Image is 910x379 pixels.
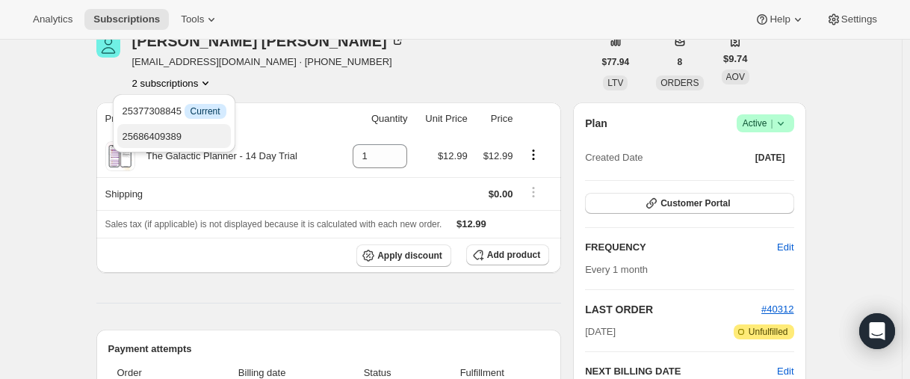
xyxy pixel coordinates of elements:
[585,240,777,255] h2: FREQUENCY
[521,147,545,163] button: Product actions
[585,150,643,165] span: Created Date
[669,52,692,73] button: 8
[585,193,793,214] button: Customer Portal
[768,235,802,259] button: Edit
[483,150,513,161] span: $12.99
[755,152,785,164] span: [DATE]
[746,9,814,30] button: Help
[132,55,405,70] span: [EMAIL_ADDRESS][DOMAIN_NAME] · [PHONE_NUMBER]
[749,326,788,338] span: Unfulfilled
[108,342,550,357] h2: Payment attempts
[841,13,877,25] span: Settings
[122,131,182,142] span: 25686409389
[770,117,773,129] span: |
[338,102,412,135] th: Quantity
[33,13,72,25] span: Analytics
[770,13,790,25] span: Help
[585,264,648,275] span: Every 1 month
[132,34,405,49] div: [PERSON_NAME] [PERSON_NAME]
[660,78,699,88] span: ORDERS
[117,99,230,123] button: 25377308845 InfoCurrent
[456,218,486,229] span: $12.99
[181,13,204,25] span: Tools
[607,78,623,88] span: LTV
[122,105,226,117] span: 25377308845
[105,219,442,229] span: Sales tax (if applicable) is not displayed because it is calculated with each new order.
[585,364,777,379] h2: NEXT BILLING DATE
[117,124,230,148] button: 25686409389
[96,102,338,135] th: Product
[593,52,639,73] button: $77.94
[585,302,761,317] h2: LAST ORDER
[521,184,545,200] button: Shipping actions
[723,52,748,67] span: $9.74
[472,102,518,135] th: Price
[859,313,895,349] div: Open Intercom Messenger
[602,56,630,68] span: $77.94
[726,72,745,82] span: AOV
[96,177,338,210] th: Shipping
[93,13,160,25] span: Subscriptions
[817,9,886,30] button: Settings
[466,244,549,265] button: Add product
[132,76,214,90] button: Product actions
[761,302,793,317] button: #40312
[377,250,442,262] span: Apply discount
[746,147,794,168] button: [DATE]
[356,244,451,267] button: Apply discount
[585,324,616,339] span: [DATE]
[777,364,793,379] button: Edit
[585,116,607,131] h2: Plan
[489,188,513,200] span: $0.00
[191,105,220,117] span: Current
[660,197,730,209] span: Customer Portal
[777,240,793,255] span: Edit
[24,9,81,30] button: Analytics
[172,9,228,30] button: Tools
[487,249,540,261] span: Add product
[678,56,683,68] span: 8
[761,303,793,315] a: #40312
[743,116,788,131] span: Active
[412,102,471,135] th: Unit Price
[96,34,120,58] span: Rodney Cooper
[135,149,297,164] div: The Galactic Planner - 14 Day Trial
[438,150,468,161] span: $12.99
[84,9,169,30] button: Subscriptions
